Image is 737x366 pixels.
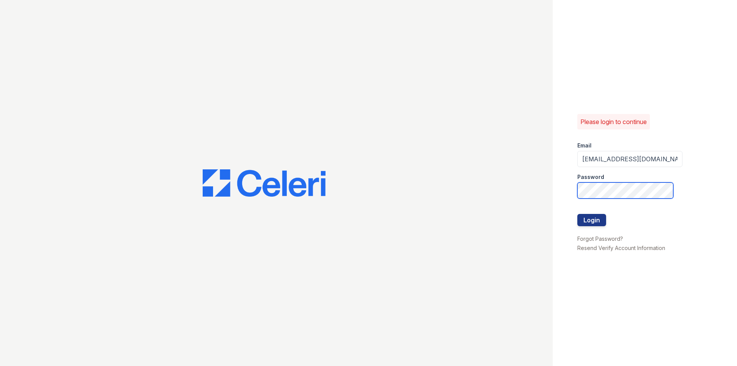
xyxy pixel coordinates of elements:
img: CE_Logo_Blue-a8612792a0a2168367f1c8372b55b34899dd931a85d93a1a3d3e32e68fde9ad4.png [203,169,326,197]
button: Login [577,214,606,226]
a: Resend Verify Account Information [577,245,665,251]
label: Email [577,142,592,149]
a: Forgot Password? [577,235,623,242]
p: Please login to continue [580,117,647,126]
label: Password [577,173,604,181]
